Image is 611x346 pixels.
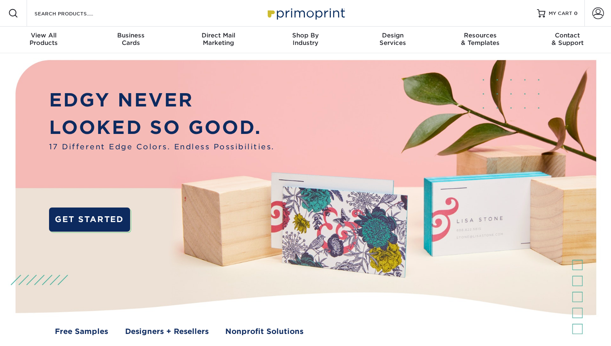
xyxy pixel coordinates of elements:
a: Contact& Support [524,27,611,53]
a: Direct MailMarketing [175,27,262,53]
a: Designers + Resellers [125,326,209,337]
a: Resources& Templates [436,27,524,53]
span: Contact [524,32,611,39]
span: Business [87,32,175,39]
a: Nonprofit Solutions [225,326,303,337]
p: LOOKED SO GOOD. [49,114,275,141]
input: SEARCH PRODUCTS..... [34,8,115,18]
span: 0 [574,10,578,16]
a: GET STARTED [49,208,130,232]
span: Shop By [262,32,349,39]
span: Resources [436,32,524,39]
div: Marketing [175,32,262,47]
img: Primoprint [264,4,347,22]
span: 17 Different Edge Colors. Endless Possibilities. [49,141,275,152]
div: & Support [524,32,611,47]
div: & Templates [436,32,524,47]
a: Free Samples [55,326,108,337]
div: Services [349,32,436,47]
a: Shop ByIndustry [262,27,349,53]
span: MY CART [549,10,572,17]
p: EDGY NEVER [49,86,275,114]
span: Design [349,32,436,39]
a: DesignServices [349,27,436,53]
div: Industry [262,32,349,47]
a: BusinessCards [87,27,175,53]
span: Direct Mail [175,32,262,39]
div: Cards [87,32,175,47]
